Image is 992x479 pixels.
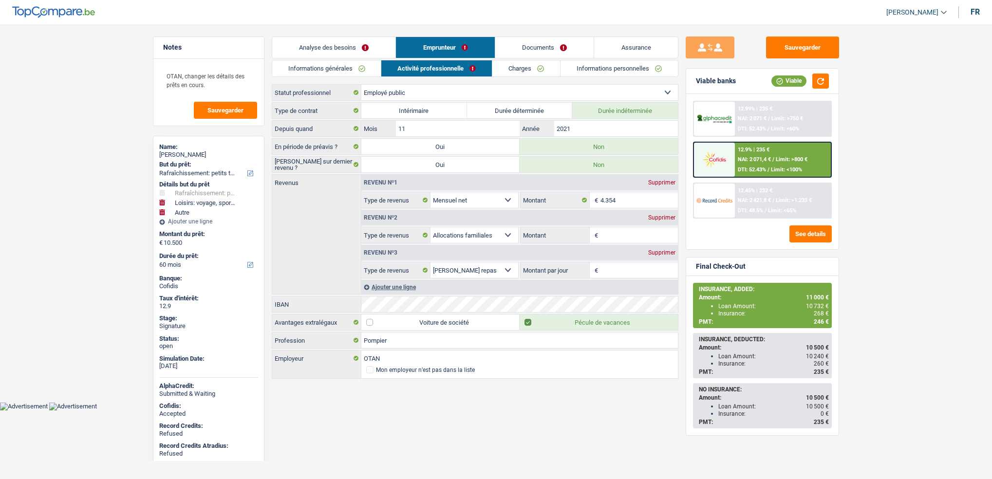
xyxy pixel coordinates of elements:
[207,107,243,113] span: Sauvegarder
[699,294,829,301] div: Amount:
[738,166,766,173] span: DTI: 52.43%
[159,181,258,188] div: Détails but du prêt
[696,191,732,209] img: Record Credits
[696,77,736,85] div: Viable banks
[361,180,400,185] div: Revenu nº1
[771,166,802,173] span: Limit: <100%
[814,419,829,425] span: 235 €
[806,344,829,351] span: 10 500 €
[159,442,258,450] div: Record Credits Atradius:
[159,402,258,410] div: Cofidis:
[718,360,829,367] div: Insurance:
[159,342,258,350] div: open
[272,350,361,366] label: Employeur
[806,394,829,401] span: 10 500 €
[520,121,554,136] label: Année
[492,60,560,76] a: Charges
[159,322,258,330] div: Signature
[361,280,678,294] div: Ajouter une ligne
[771,75,806,86] div: Viable
[806,353,829,360] span: 10 240 €
[159,295,258,302] div: Taux d'intérêt:
[159,430,258,438] div: Refused
[738,126,766,132] span: DTI: 52.43%
[738,187,772,194] div: 12.45% | 232 €
[789,225,832,242] button: See details
[821,410,829,417] span: 0 €
[159,314,258,322] div: Stage:
[159,239,163,247] span: €
[361,314,520,330] label: Voiture de société
[159,143,258,151] div: Name:
[159,335,258,343] div: Status:
[361,103,467,118] label: Intérimaire
[699,344,829,351] div: Amount:
[699,368,829,375] div: PMT:
[520,314,678,330] label: Pécule de vacances
[646,250,678,256] div: Supprimer
[159,422,258,430] div: Record Credits:
[159,382,258,390] div: AlphaCredit:
[159,275,258,282] div: Banque:
[361,350,678,366] input: Cherchez votre employeur
[495,37,594,58] a: Documents
[272,314,361,330] label: Avantages extralégaux
[572,103,678,118] label: Durée indéterminée
[699,386,829,393] div: NO INSURANCE:
[467,103,573,118] label: Durée déterminée
[272,157,361,172] label: [PERSON_NAME] sur dernier revenu ?
[521,262,590,278] label: Montant par jour
[699,336,829,343] div: INSURANCE, DEDUCTED:
[159,282,258,290] div: Cofidis
[159,390,258,398] div: Submitted & Waiting
[886,8,938,17] span: [PERSON_NAME]
[159,151,258,159] div: [PERSON_NAME]
[272,139,361,154] label: En période de préavis ?
[159,362,258,370] div: [DATE]
[159,355,258,363] div: Simulation Date:
[554,121,677,136] input: AAAA
[361,192,430,208] label: Type de revenus
[159,410,258,418] div: Accepted
[159,230,256,238] label: Montant du prêt:
[646,180,678,185] div: Supprimer
[771,115,803,122] span: Limit: >750 €
[361,139,520,154] label: Oui
[272,85,361,100] label: Statut professionnel
[521,192,590,208] label: Montant
[768,115,770,122] span: /
[768,207,796,214] span: Limit: <65%
[814,360,829,367] span: 260 €
[806,294,829,301] span: 11 000 €
[772,156,774,163] span: /
[765,207,767,214] span: /
[159,450,258,458] div: Refused
[718,403,829,410] div: Loan Amount:
[159,218,258,225] div: Ajouter une ligne
[194,102,257,119] button: Sauvegarder
[361,215,400,221] div: Revenu nº2
[272,296,361,312] label: IBAN
[814,310,829,317] span: 268 €
[699,286,829,293] div: INSURANCE, ADDED:
[361,250,400,256] div: Revenu nº3
[814,318,829,325] span: 246 €
[159,302,258,310] div: 12.9
[738,156,771,163] span: NAI: 2 071,4 €
[772,197,774,203] span: /
[699,419,829,425] div: PMT:
[738,197,771,203] span: NAI: 2 421,8 €
[521,227,590,243] label: Montant
[590,227,600,243] span: €
[971,7,980,17] div: fr
[590,262,600,278] span: €
[561,60,678,76] a: Informations personnelles
[738,147,769,153] div: 12.9% | 235 €
[361,227,430,243] label: Type de revenus
[879,4,947,20] a: [PERSON_NAME]
[696,262,746,271] div: Final Check-Out
[699,394,829,401] div: Amount:
[771,126,799,132] span: Limit: <60%
[718,410,829,417] div: Insurance:
[776,156,807,163] span: Limit: >800 €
